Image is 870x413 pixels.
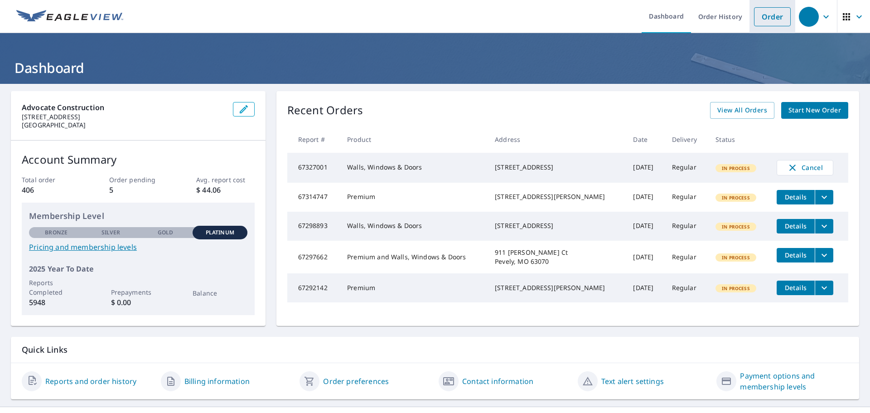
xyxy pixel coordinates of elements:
p: [STREET_ADDRESS] [22,113,226,121]
span: View All Orders [717,105,767,116]
button: detailsBtn-67298893 [777,219,815,233]
td: Walls, Windows & Doors [340,212,488,241]
p: Total order [22,175,80,185]
td: Regular [665,183,709,212]
a: Payment options and membership levels [740,370,848,392]
td: 67327001 [287,153,340,183]
span: Details [782,251,809,259]
th: Status [708,126,769,153]
td: Regular [665,273,709,302]
button: detailsBtn-67314747 [777,190,815,204]
p: Account Summary [22,151,255,168]
div: [STREET_ADDRESS][PERSON_NAME] [495,283,619,292]
a: Reports and order history [45,376,136,387]
div: [STREET_ADDRESS] [495,221,619,230]
td: [DATE] [626,273,664,302]
th: Address [488,126,626,153]
span: In Process [716,285,755,292]
p: Order pending [109,175,167,185]
a: View All Orders [710,102,774,119]
td: Regular [665,241,709,273]
p: 5948 [29,297,83,308]
td: Premium [340,273,488,302]
a: Order preferences [323,376,389,387]
p: Membership Level [29,210,247,222]
p: Silver [101,228,121,237]
span: Details [782,222,809,230]
td: Walls, Windows & Doors [340,153,488,183]
th: Report # [287,126,340,153]
p: $ 44.06 [196,185,254,195]
p: Quick Links [22,344,848,355]
p: Recent Orders [287,102,363,119]
td: Regular [665,212,709,241]
button: detailsBtn-67292142 [777,281,815,295]
a: Order [754,7,791,26]
td: [DATE] [626,153,664,183]
p: Gold [158,228,173,237]
a: Billing information [184,376,250,387]
div: [STREET_ADDRESS] [495,163,619,172]
th: Date [626,126,664,153]
td: [DATE] [626,241,664,273]
p: [GEOGRAPHIC_DATA] [22,121,226,129]
td: 67314747 [287,183,340,212]
div: [STREET_ADDRESS][PERSON_NAME] [495,192,619,201]
th: Delivery [665,126,709,153]
button: filesDropdownBtn-67292142 [815,281,833,295]
th: Product [340,126,488,153]
span: Details [782,283,809,292]
a: Text alert settings [601,376,664,387]
span: In Process [716,194,755,201]
p: 5 [109,185,167,195]
button: filesDropdownBtn-67314747 [815,190,833,204]
p: $ 0.00 [111,297,165,308]
button: detailsBtn-67297662 [777,248,815,262]
h1: Dashboard [11,58,859,77]
img: EV Logo [16,10,123,24]
td: Premium [340,183,488,212]
a: Contact information [462,376,533,387]
button: filesDropdownBtn-67297662 [815,248,833,262]
td: Premium and Walls, Windows & Doors [340,241,488,273]
a: Start New Order [781,102,848,119]
td: [DATE] [626,183,664,212]
button: filesDropdownBtn-67298893 [815,219,833,233]
span: In Process [716,224,755,230]
span: In Process [716,254,755,261]
p: Prepayments [111,287,165,297]
p: Platinum [206,228,234,237]
a: Pricing and membership levels [29,242,247,253]
p: Avg. report cost [196,175,254,185]
td: 67297662 [287,241,340,273]
td: [DATE] [626,212,664,241]
td: 67292142 [287,273,340,302]
p: Advocate Construction [22,102,226,113]
div: 911 [PERSON_NAME] Ct Pevely, MO 63070 [495,248,619,266]
td: Regular [665,153,709,183]
td: 67298893 [287,212,340,241]
p: 2025 Year To Date [29,263,247,274]
span: Start New Order [788,105,841,116]
span: Details [782,193,809,201]
p: Reports Completed [29,278,83,297]
p: 406 [22,185,80,195]
button: Cancel [777,160,833,175]
p: Bronze [45,228,68,237]
span: In Process [716,165,755,171]
p: Balance [193,288,247,298]
span: Cancel [786,162,824,173]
